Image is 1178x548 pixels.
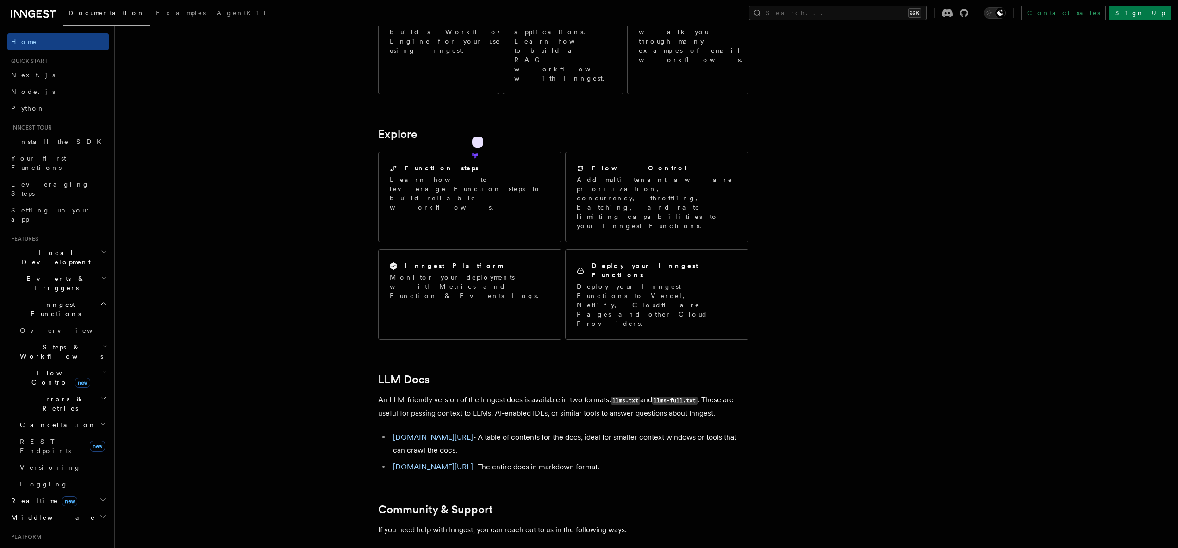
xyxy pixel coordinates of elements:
button: Search...⌘K [749,6,927,20]
a: Leveraging Steps [7,176,109,202]
span: Examples [156,9,206,17]
a: Inngest PlatformMonitor your deployments with Metrics and Function & Events Logs. [378,249,561,340]
span: new [75,378,90,388]
button: Inngest Functions [7,296,109,322]
a: Function stepsLearn how to leverage Function steps to build reliable workflows. [378,152,561,242]
span: Home [11,37,37,46]
li: - A table of contents for the docs, ideal for smaller context windows or tools that can crawl the... [390,431,748,457]
span: new [90,441,105,452]
button: Events & Triggers [7,270,109,296]
a: Flow ControlAdd multi-tenant aware prioritization, concurrency, throttling, batching, and rate li... [565,152,748,242]
a: Install the SDK [7,133,109,150]
span: Steps & Workflows [16,342,103,361]
span: Middleware [7,513,95,522]
a: Deploy your Inngest FunctionsDeploy your Inngest Functions to Vercel, Netlify, Cloudflare Pages a... [565,249,748,340]
h2: Deploy your Inngest Functions [592,261,737,280]
div: Inngest Functions [7,322,109,492]
button: Middleware [7,509,109,526]
span: Inngest tour [7,124,52,131]
span: Features [7,235,38,243]
p: Deploy your Inngest Functions to Vercel, Netlify, Cloudflare Pages and other Cloud Providers. [577,282,737,328]
a: Overview [16,322,109,339]
span: Documentation [69,9,145,17]
a: Logging [16,476,109,492]
span: Install the SDK [11,138,107,145]
span: Platform [7,533,42,541]
p: Add multi-tenant aware prioritization, concurrency, throttling, batching, and rate limiting capab... [577,175,737,230]
span: Realtime [7,496,77,505]
a: Documentation [63,3,150,26]
li: - The entire docs in markdown format. [390,461,748,473]
a: Node.js [7,83,109,100]
a: Python [7,100,109,117]
span: Overview [20,327,115,334]
a: Contact sales [1021,6,1106,20]
code: llms.txt [611,397,640,405]
h2: Flow Control [592,163,688,173]
span: Inngest Functions [7,300,100,318]
h2: Inngest Platform [405,261,503,270]
a: Setting up your app [7,202,109,228]
span: Events & Triggers [7,274,101,293]
p: If you need help with Inngest, you can reach out to us in the following ways: [378,523,748,536]
p: Learn how to leverage Function steps to build reliable workflows. [390,175,550,212]
a: Your first Functions [7,150,109,176]
kbd: ⌘K [908,8,921,18]
button: Flow Controlnew [16,365,109,391]
a: Examples [150,3,211,25]
span: new [62,496,77,506]
a: [DOMAIN_NAME][URL] [393,462,473,471]
span: Cancellation [16,420,96,430]
a: LLM Docs [378,373,430,386]
button: Local Development [7,244,109,270]
span: Leveraging Steps [11,181,89,197]
button: Errors & Retries [16,391,109,417]
span: Versioning [20,464,81,471]
span: Next.js [11,71,55,79]
a: AgentKit [211,3,271,25]
span: AgentKit [217,9,266,17]
button: Toggle dark mode [984,7,1006,19]
a: Versioning [16,459,109,476]
span: Flow Control [16,368,102,387]
p: An LLM-friendly version of the Inngest docs is available in two formats: and . These are useful f... [378,393,748,420]
span: Node.js [11,88,55,95]
span: Setting up your app [11,206,91,223]
a: Next.js [7,67,109,83]
a: REST Endpointsnew [16,433,109,459]
span: Your first Functions [11,155,66,171]
span: Logging [20,480,68,488]
p: Monitor your deployments with Metrics and Function & Events Logs. [390,273,550,300]
h2: Function steps [405,163,479,173]
span: Local Development [7,248,101,267]
a: [DOMAIN_NAME][URL] [393,433,473,442]
span: Python [11,105,45,112]
a: Explore [378,128,417,141]
code: llms-full.txt [652,397,698,405]
span: Errors & Retries [16,394,100,413]
span: Quick start [7,57,48,65]
button: Realtimenew [7,492,109,509]
button: Cancellation [16,417,109,433]
span: REST Endpoints [20,438,71,455]
a: Home [7,33,109,50]
a: Sign Up [1109,6,1171,20]
button: Steps & Workflows [16,339,109,365]
a: Community & Support [378,503,493,516]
